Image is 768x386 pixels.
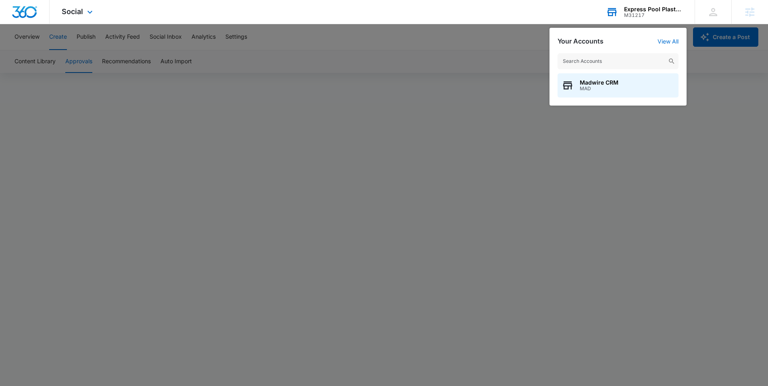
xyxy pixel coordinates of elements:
[580,86,618,91] span: MAD
[624,6,683,12] div: account name
[658,38,679,45] a: View All
[580,79,618,86] span: Madwire CRM
[558,53,679,69] input: Search Accounts
[624,12,683,18] div: account id
[62,7,83,16] span: Social
[558,73,679,98] button: Madwire CRMMAD
[558,37,604,45] h2: Your Accounts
